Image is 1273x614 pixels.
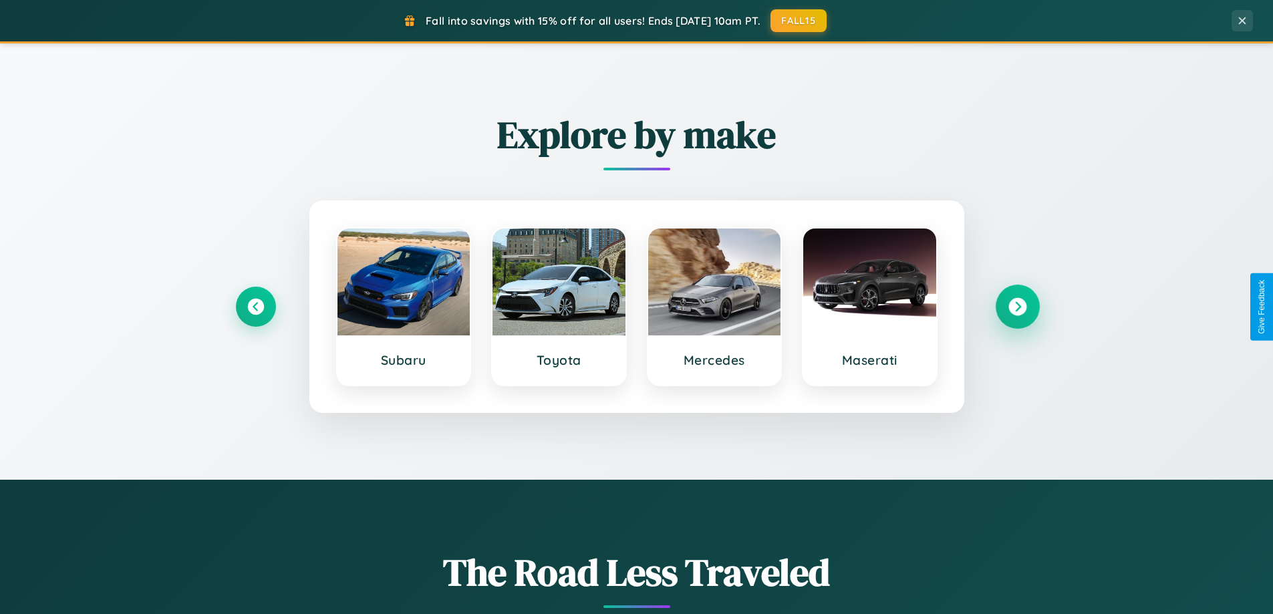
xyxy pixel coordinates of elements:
[351,352,457,368] h3: Subaru
[236,109,1038,160] h2: Explore by make
[817,352,923,368] h3: Maserati
[236,547,1038,598] h1: The Road Less Traveled
[426,14,760,27] span: Fall into savings with 15% off for all users! Ends [DATE] 10am PT.
[506,352,612,368] h3: Toyota
[1257,280,1266,334] div: Give Feedback
[770,9,827,32] button: FALL15
[662,352,768,368] h3: Mercedes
